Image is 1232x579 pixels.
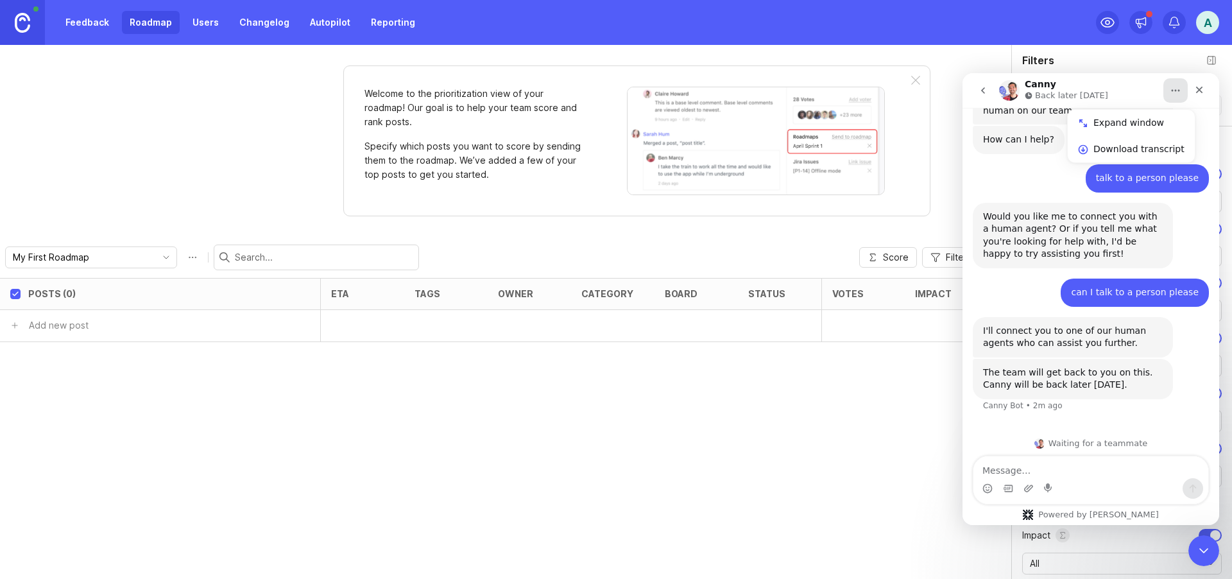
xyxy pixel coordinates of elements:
[1188,535,1219,566] iframe: Intercom live chat
[156,252,176,263] svg: toggle icon
[1022,53,1054,68] h2: Filters
[58,11,117,34] a: Feedback
[5,246,177,268] div: toggle menu
[185,11,227,34] a: Users
[1022,553,1222,575] div: toggle menu
[364,139,583,182] p: Specify which posts you want to score by sending them to the roadmap. We’ve added a few of your t...
[302,11,358,34] a: Autopilot
[1030,557,1039,571] span: All
[627,87,885,195] img: When viewing a post, you can send it to a roadmap
[1158,72,1211,92] button: Create view
[363,11,423,34] a: Reporting
[1022,528,1070,542] span: Impact
[15,13,30,33] img: Canny Home
[28,289,76,298] div: Posts (0)
[122,11,180,34] a: Roadmap
[748,289,785,298] div: status
[915,289,952,298] div: Impact
[182,247,203,268] button: Roadmap options
[415,289,440,298] div: tags
[1196,11,1219,34] button: A
[581,289,633,298] div: category
[235,250,413,264] input: Search...
[922,247,980,268] button: Filters
[1201,50,1222,71] button: Close filter panel
[331,289,349,298] div: eta
[364,87,583,129] p: Welcome to the prioritization view of your roadmap! Our goal is to help your team score and rank ...
[946,251,971,264] span: Filters
[859,247,917,268] button: Score
[498,289,533,298] div: owner
[29,318,89,333] div: Add new post
[13,250,155,264] input: My First Roadmap
[665,289,697,298] div: board
[232,11,297,34] a: Changelog
[832,289,864,298] div: Votes
[883,251,909,264] span: Score
[963,73,1219,525] iframe: Intercom live chat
